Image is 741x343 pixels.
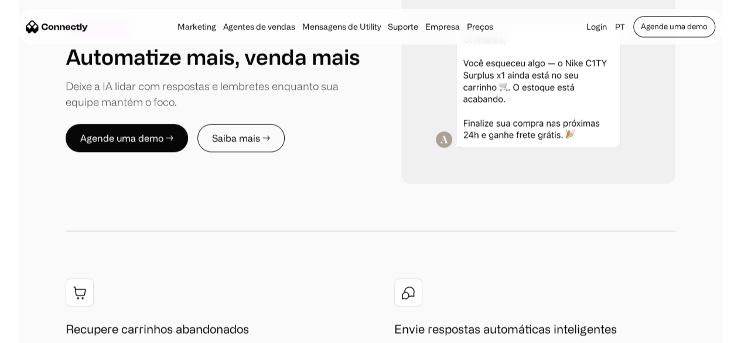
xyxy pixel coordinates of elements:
[66,321,249,338] h1: Recupere carrinhos abandonados
[425,19,460,35] div: Empresa
[66,79,371,110] div: Deixe a IA lidar com respostas e lembretes enquanto sua equipe mantém o foco.
[633,16,715,38] a: Agende uma demo
[583,19,610,35] a: Login
[615,19,624,35] div: pt
[174,22,220,32] a: Marketing
[26,18,88,36] a: home
[66,44,360,69] h1: Automatize mais, venda mais
[66,124,188,152] a: Agende uma demo →
[384,22,422,32] a: Suporte
[463,22,497,32] a: Preços
[23,322,70,339] ul: Language list
[299,22,384,32] a: Mensagens de Utility
[394,321,617,338] h1: Envie respostas automáticas inteligentes
[610,19,633,35] div: pt
[220,22,299,32] a: Agentes de vendas
[422,19,463,35] div: Empresa
[12,321,70,339] aside: Language selected: Português (Brasil)
[197,124,285,152] a: Saiba mais →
